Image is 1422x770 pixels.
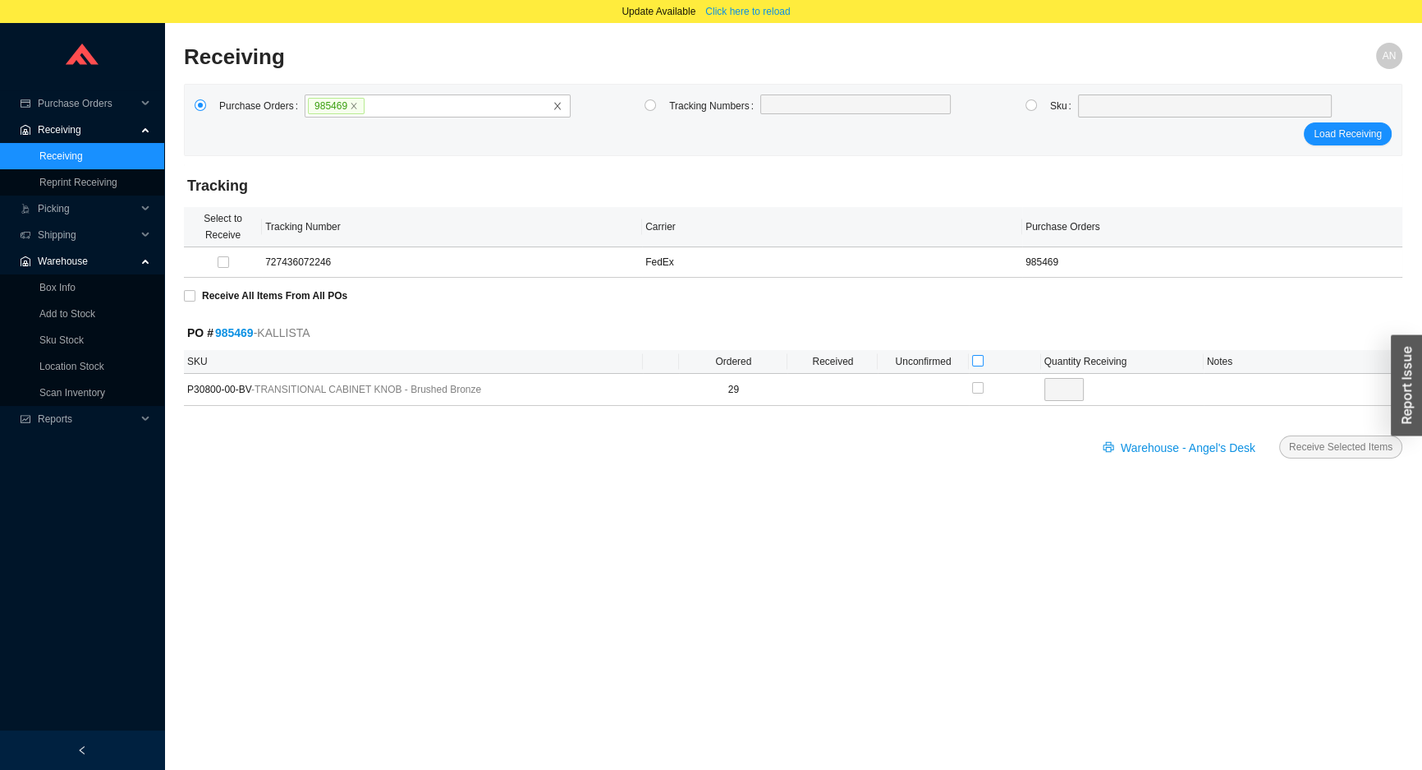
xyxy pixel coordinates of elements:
[39,334,84,346] a: Sku Stock
[705,3,790,20] span: Click here to reload
[39,308,95,320] a: Add to Stock
[1204,350,1402,374] th: Notes
[1022,207,1402,247] th: Purchase Orders
[1050,95,1078,118] label: Sku
[184,43,1098,71] h2: Receiving
[1022,247,1402,278] td: 985469
[679,350,787,374] th: Ordered
[669,95,760,118] label: Tracking Numbers
[553,101,562,111] span: close
[365,97,377,115] input: 985469closeclose
[219,95,305,118] label: Purchase Orders
[1093,436,1269,459] button: printerWarehouse - Angel's Desk
[1279,436,1402,459] button: Receive Selected Items
[20,414,31,424] span: fund
[254,324,310,343] span: - KALLISTA
[1041,350,1204,374] th: Quantity Receiving
[187,381,598,398] span: P30800-00-BV
[39,361,104,372] a: Location Stock
[262,207,642,247] th: Tracking Number
[39,177,117,188] a: Reprint Receiving
[39,282,76,293] a: Box Info
[251,384,481,395] span: - TRANSITIONAL CABINET KNOB - Brushed Bronze
[38,406,136,432] span: Reports
[679,374,787,406] td: 29
[187,176,1399,196] h4: Tracking
[39,150,83,162] a: Receiving
[1304,122,1392,145] button: Load Receiving
[184,207,262,247] th: Select to Receive
[38,248,136,274] span: Warehouse
[1314,126,1382,142] span: Load Receiving
[787,350,878,374] th: Received
[262,247,642,278] td: 727436072246
[215,326,254,339] a: 985469
[202,290,347,302] strong: Receive All Items From All POs
[1383,43,1397,69] span: AN
[187,326,254,339] strong: PO #
[38,196,136,222] span: Picking
[20,99,31,108] span: credit-card
[38,222,136,248] span: Shipping
[308,98,365,114] span: 985469
[184,350,643,374] th: SKU
[38,90,136,117] span: Purchase Orders
[38,117,136,143] span: Receiving
[1103,441,1117,454] span: printer
[39,387,105,399] a: Scan Inventory
[77,745,87,755] span: left
[642,207,1022,247] th: Carrier
[1121,439,1255,458] span: Warehouse - Angel's Desk
[878,350,968,374] th: Unconfirmed
[642,247,1022,278] td: FedEx
[350,102,358,110] span: close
